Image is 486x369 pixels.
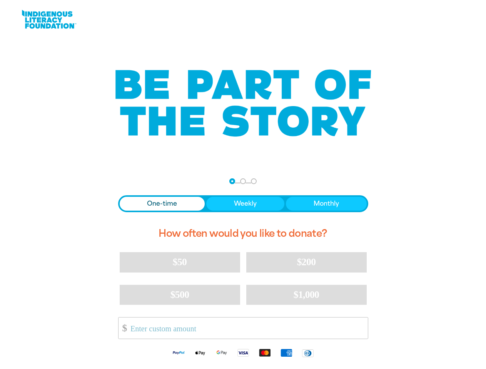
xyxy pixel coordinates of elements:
[286,197,367,211] button: Monthly
[251,178,257,184] button: Navigate to step 3 of 3 to enter your payment details
[170,289,189,300] span: $500
[120,285,240,305] button: $500
[168,348,189,357] img: Paypal logo
[189,348,211,357] img: Apple Pay logo
[314,199,339,208] span: Monthly
[240,178,246,184] button: Navigate to step 2 of 3 to enter your details
[246,252,367,272] button: $200
[173,256,187,268] span: $50
[232,348,254,357] img: Visa logo
[120,197,205,211] button: One-time
[276,348,297,357] img: American Express logo
[119,319,127,337] span: $
[147,199,177,208] span: One-time
[118,221,368,246] h2: How often would you like to donate?
[109,54,378,152] img: Be part of the story
[118,195,368,212] div: Donation frequency
[297,349,319,357] img: Diners Club logo
[234,199,257,208] span: Weekly
[294,289,319,300] span: $1,000
[254,348,276,357] img: Mastercard logo
[246,285,367,305] button: $1,000
[125,317,367,339] input: Enter custom amount
[206,197,284,211] button: Weekly
[297,256,316,268] span: $200
[211,348,232,357] img: Google Pay logo
[118,342,368,363] div: Available payment methods
[120,252,240,272] button: $50
[229,178,235,184] button: Navigate to step 1 of 3 to enter your donation amount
